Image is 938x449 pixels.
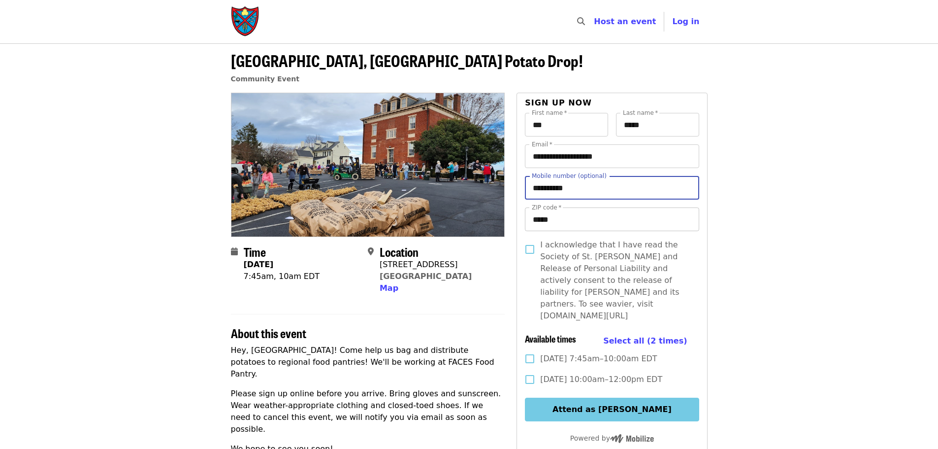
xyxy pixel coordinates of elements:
[532,173,607,179] label: Mobile number (optional)
[594,17,656,26] a: Host an event
[623,110,658,116] label: Last name
[368,247,374,256] i: map-marker-alt icon
[231,75,299,83] a: Community Event
[525,113,608,137] input: First name
[380,272,472,281] a: [GEOGRAPHIC_DATA]
[231,49,583,72] span: [GEOGRAPHIC_DATA], [GEOGRAPHIC_DATA] Potato Drop!
[540,353,657,365] span: [DATE] 7:45am–10:00am EDT
[532,110,567,116] label: First name
[231,345,505,380] p: Hey, [GEOGRAPHIC_DATA]! Come help us bag and distribute potatoes to regional food pantries! We'll...
[540,239,691,322] span: I acknowledge that I have read the Society of St. [PERSON_NAME] and Release of Personal Liability...
[231,6,260,37] img: Society of St. Andrew - Home
[380,243,419,260] span: Location
[672,17,699,26] span: Log in
[525,398,699,421] button: Attend as [PERSON_NAME]
[525,332,576,345] span: Available times
[610,434,654,443] img: Powered by Mobilize
[664,12,707,32] button: Log in
[380,283,398,293] span: Map
[532,205,561,210] label: ZIP code
[380,259,472,271] div: [STREET_ADDRESS]
[525,207,699,231] input: ZIP code
[231,388,505,435] p: Please sign up online before you arrive. Bring gloves and sunscreen. Wear weather-appropriate clo...
[231,324,306,342] span: About this event
[525,98,592,107] span: Sign up now
[244,260,274,269] strong: [DATE]
[525,144,699,168] input: Email
[591,10,599,34] input: Search
[525,176,699,200] input: Mobile number (optional)
[616,113,699,137] input: Last name
[244,243,266,260] span: Time
[532,141,552,147] label: Email
[570,434,654,442] span: Powered by
[603,334,687,348] button: Select all (2 times)
[577,17,585,26] i: search icon
[244,271,320,282] div: 7:45am, 10am EDT
[380,282,398,294] button: Map
[231,93,505,236] img: Farmville, VA Potato Drop! organized by Society of St. Andrew
[231,247,238,256] i: calendar icon
[540,374,662,385] span: [DATE] 10:00am–12:00pm EDT
[603,336,687,345] span: Select all (2 times)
